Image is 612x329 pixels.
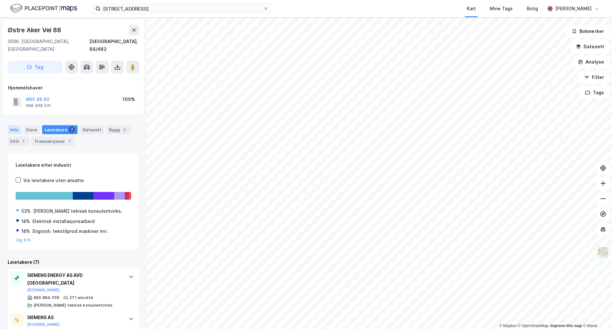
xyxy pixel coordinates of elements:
[555,5,592,12] div: [PERSON_NAME]
[527,5,538,12] div: Bolig
[33,227,108,235] div: Engrosh. tekstilprod.maskiner mv.
[34,295,59,300] div: 990 884 056
[8,137,29,146] div: ESG
[8,38,89,53] div: 0596, [GEOGRAPHIC_DATA], [GEOGRAPHIC_DATA]
[66,138,73,144] div: 7
[580,86,609,99] button: Tags
[8,61,63,73] button: Tag
[8,25,63,35] div: Østre Aker Vei 88
[33,207,122,215] div: [PERSON_NAME] teknisk konsulentvirks.
[33,218,95,225] div: Elektrisk installasjonsarbeid
[21,207,31,215] div: 53%
[8,84,139,92] div: Hjemmelshaver
[70,295,93,300] div: 271 ansatte
[16,238,31,243] button: Og 3 til
[27,287,60,293] button: [DOMAIN_NAME]
[550,324,582,328] a: Improve this map
[123,96,135,103] div: 100%
[21,218,30,225] div: 18%
[579,71,609,84] button: Filter
[580,298,612,329] iframe: Chat Widget
[571,40,609,53] button: Datasett
[490,5,513,12] div: Mine Tags
[27,314,122,321] div: SIEMENS AS
[42,125,78,134] div: Leietakere
[121,126,128,133] div: 2
[467,5,476,12] div: Kart
[597,246,609,258] img: Z
[572,56,609,68] button: Analyse
[8,125,21,134] div: Info
[107,125,130,134] div: Bygg
[580,298,612,329] div: Kontrollprogram for chat
[16,161,131,169] div: Leietakere etter industri
[34,303,113,308] div: [PERSON_NAME] teknisk konsulentvirks.
[20,138,26,144] div: 1
[27,272,122,287] div: SIEMENS ENERGY AS AVD [GEOGRAPHIC_DATA]
[21,227,30,235] div: 18%
[89,38,139,53] div: [GEOGRAPHIC_DATA], 88/482
[566,25,609,38] button: Bokmerker
[27,322,60,327] button: [DOMAIN_NAME]
[23,177,84,184] div: Vis leietakere uten ansatte
[69,126,75,133] div: 7
[499,324,517,328] a: Mapbox
[24,125,40,134] div: Eiere
[8,258,139,266] div: Leietakere (7)
[10,3,77,14] img: logo.f888ab2527a4732fd821a326f86c7f29.svg
[101,4,263,13] input: Søk på adresse, matrikkel, gårdeiere, leietakere eller personer
[518,324,549,328] a: OpenStreetMap
[26,103,51,108] div: 998 468 531
[80,125,104,134] div: Datasett
[32,137,75,146] div: Transaksjoner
